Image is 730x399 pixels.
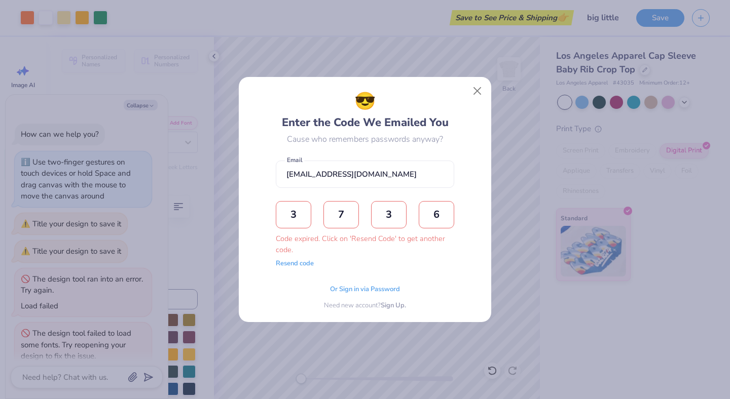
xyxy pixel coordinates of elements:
[354,89,376,114] span: 😎
[276,259,314,269] button: Resend code
[468,82,487,101] button: Close
[276,201,311,228] input: 0
[276,233,454,255] div: Code expired. Click on 'Resend Code' to get another code.
[324,301,406,311] div: Need new account?
[419,201,454,228] input: 0
[323,201,359,228] input: 0
[381,301,406,311] span: Sign Up.
[282,89,449,131] div: Enter the Code We Emailed You
[371,201,407,228] input: 0
[287,133,443,145] div: Cause who remembers passwords anyway?
[330,285,400,295] span: Or Sign in via Password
